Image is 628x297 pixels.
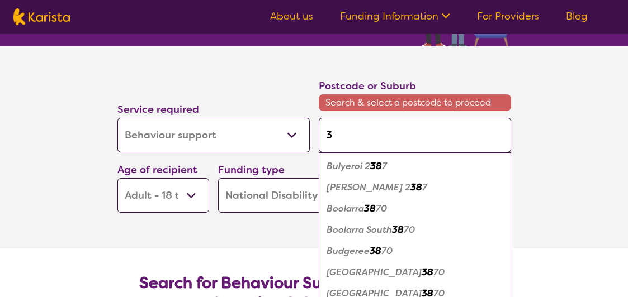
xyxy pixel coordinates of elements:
[422,266,433,278] em: 38
[370,160,382,172] em: 38
[117,103,199,116] label: Service required
[327,181,410,193] em: [PERSON_NAME] 2
[324,262,506,283] div: Grand Ridge 3870
[117,163,197,176] label: Age of recipient
[370,245,381,257] em: 38
[324,219,506,241] div: Boolarra South 3870
[382,160,387,172] em: 7
[327,266,422,278] em: [GEOGRAPHIC_DATA]
[392,224,404,236] em: 38
[566,9,588,23] a: Blog
[324,241,506,262] div: Budgeree 3870
[319,79,416,93] label: Postcode or Suburb
[376,203,387,214] em: 70
[422,181,427,193] em: 7
[404,224,415,236] em: 70
[327,160,370,172] em: Bulyeroi 2
[364,203,376,214] em: 38
[327,203,364,214] em: Boolarra
[324,198,506,219] div: Boolarra 3870
[410,181,422,193] em: 38
[13,8,70,25] img: Karista logo
[381,245,393,257] em: 70
[218,163,285,176] label: Funding type
[340,9,450,23] a: Funding Information
[324,177,506,198] div: Rowena 2387
[319,94,511,111] span: Search & select a postcode to proceed
[433,266,445,278] em: 70
[327,245,370,257] em: Budgeree
[327,224,392,236] em: Boolarra South
[270,9,313,23] a: About us
[477,9,539,23] a: For Providers
[324,156,506,177] div: Bulyeroi 2387
[319,118,511,152] input: Type
[498,165,613,285] iframe: Chat Window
